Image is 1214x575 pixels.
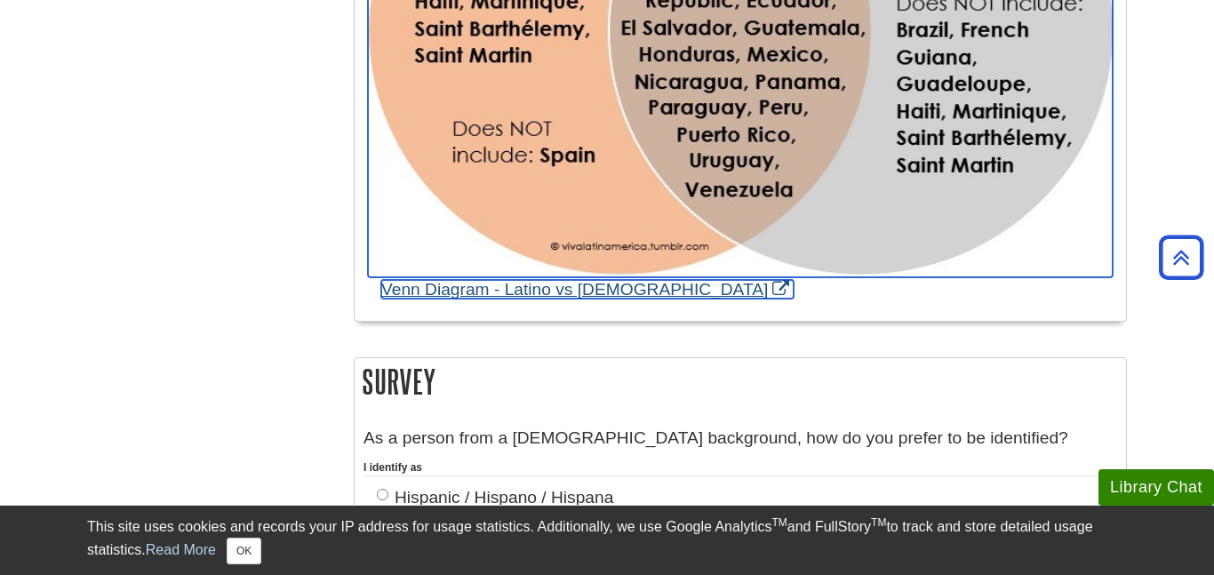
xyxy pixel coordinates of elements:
[363,459,1117,475] div: I identify as
[381,280,794,299] a: Link opens in new window
[377,489,388,500] input: Hispanic / Hispano / Hispana
[87,516,1127,564] div: This site uses cookies and records your IP address for usage statistics. Additionally, we use Goo...
[1098,469,1214,506] button: Library Chat
[771,516,787,529] sup: TM
[363,426,1117,451] p: As a person from a [DEMOGRAPHIC_DATA] background, how do you prefer to be identified?
[355,358,1126,405] h2: Survey
[377,485,613,511] label: Hispanic / Hispano / Hispana
[146,542,216,557] a: Read More
[227,538,261,564] button: Close
[1153,245,1210,269] a: Back to Top
[871,516,886,529] sup: TM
